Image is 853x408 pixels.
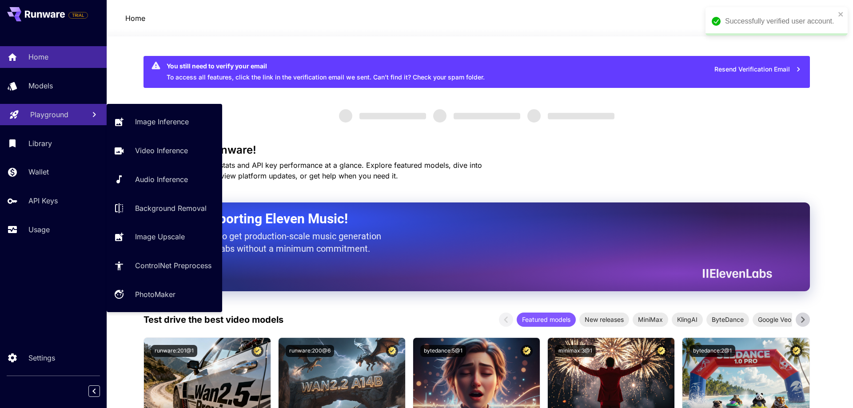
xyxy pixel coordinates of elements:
[167,59,485,85] div: To access all features, click the link in the verification email we sent. Can’t find it? Check yo...
[555,345,596,357] button: minimax:3@1
[135,231,185,242] p: Image Upscale
[143,313,283,326] p: Test drive the best video models
[633,315,668,324] span: MiniMax
[107,255,222,277] a: ControlNet Preprocess
[710,60,806,79] button: Resend Verification Email
[655,345,667,357] button: Certified Model – Vetted for best performance and includes a commercial license.
[143,144,810,156] h3: Welcome to Runware!
[420,345,466,357] button: bytedance:5@1
[28,51,48,62] p: Home
[166,230,388,255] p: The only way to get production-scale music generation from Eleven Labs without a minimum commitment.
[28,353,55,363] p: Settings
[135,289,175,300] p: PhotoMaker
[95,383,107,399] div: Collapse sidebar
[30,109,68,120] p: Playground
[135,145,188,156] p: Video Inference
[517,315,576,324] span: Featured models
[672,315,703,324] span: KlingAI
[135,174,188,185] p: Audio Inference
[706,315,749,324] span: ByteDance
[135,116,189,127] p: Image Inference
[386,345,398,357] button: Certified Model – Vetted for best performance and includes a commercial license.
[28,80,53,91] p: Models
[838,11,844,18] button: close
[28,195,58,206] p: API Keys
[521,345,533,357] button: Certified Model – Vetted for best performance and includes a commercial license.
[68,10,88,20] span: Add your payment card to enable full platform functionality.
[69,12,88,19] span: TRIAL
[88,385,100,397] button: Collapse sidebar
[790,345,802,357] button: Certified Model – Vetted for best performance and includes a commercial license.
[125,13,145,24] nav: breadcrumb
[167,61,485,71] div: You still need to verify your email
[107,169,222,190] a: Audio Inference
[286,345,334,357] button: runware:200@6
[725,16,835,27] div: Successfully verified user account.
[753,315,797,324] span: Google Veo
[107,140,222,162] a: Video Inference
[28,138,52,149] p: Library
[107,226,222,248] a: Image Upscale
[166,210,765,227] h2: Now Supporting Eleven Music!
[135,260,211,271] p: ControlNet Preprocess
[251,345,263,357] button: Certified Model – Vetted for best performance and includes a commercial license.
[151,345,197,357] button: runware:201@1
[107,197,222,219] a: Background Removal
[28,166,49,177] p: Wallet
[135,203,207,214] p: Background Removal
[107,111,222,133] a: Image Inference
[143,161,482,180] span: Check out your usage stats and API key performance at a glance. Explore featured models, dive int...
[579,315,629,324] span: New releases
[690,345,735,357] button: bytedance:2@1
[107,284,222,305] a: PhotoMaker
[28,224,50,235] p: Usage
[125,13,145,24] p: Home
